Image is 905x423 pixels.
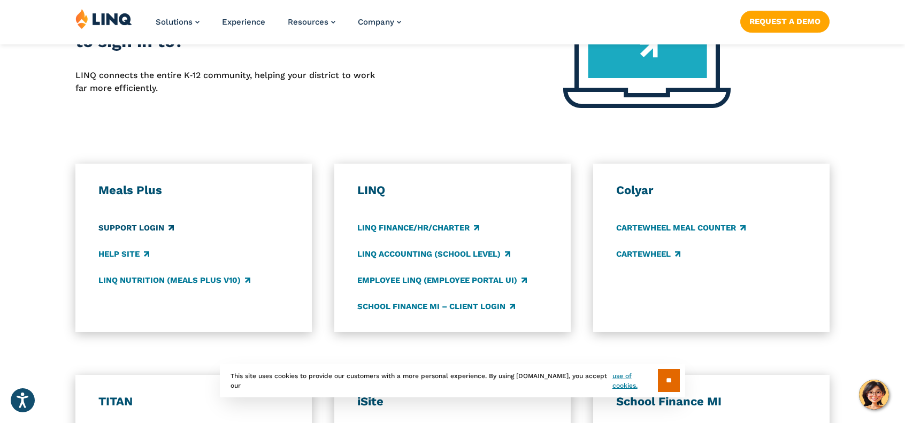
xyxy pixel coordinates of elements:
a: Experience [222,17,265,27]
nav: Button Navigation [740,9,830,32]
a: Resources [288,17,335,27]
h3: Colyar [616,183,807,198]
a: Help Site [98,248,149,260]
a: Employee LINQ (Employee Portal UI) [357,274,527,286]
span: Solutions [156,17,193,27]
a: Request a Demo [740,11,830,32]
img: LINQ | K‑12 Software [75,9,132,29]
span: Company [358,17,394,27]
a: LINQ Finance/HR/Charter [357,222,479,234]
span: Resources [288,17,328,27]
a: Solutions [156,17,200,27]
a: CARTEWHEEL Meal Counter [616,222,746,234]
a: CARTEWHEEL [616,248,680,260]
button: Hello, have a question? Let’s chat. [859,380,889,410]
a: Company [358,17,401,27]
h3: Meals Plus [98,183,289,198]
nav: Primary Navigation [156,9,401,44]
div: This site uses cookies to provide our customers with a more personal experience. By using [DOMAIN... [220,364,685,397]
a: LINQ Accounting (school level) [357,248,510,260]
a: use of cookies. [612,371,658,390]
p: LINQ connects the entire K‑12 community, helping your district to work far more efficiently. [75,69,377,95]
a: LINQ Nutrition (Meals Plus v10) [98,274,250,286]
a: Support Login [98,222,174,234]
h3: LINQ [357,183,548,198]
a: School Finance MI – Client Login [357,301,515,312]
